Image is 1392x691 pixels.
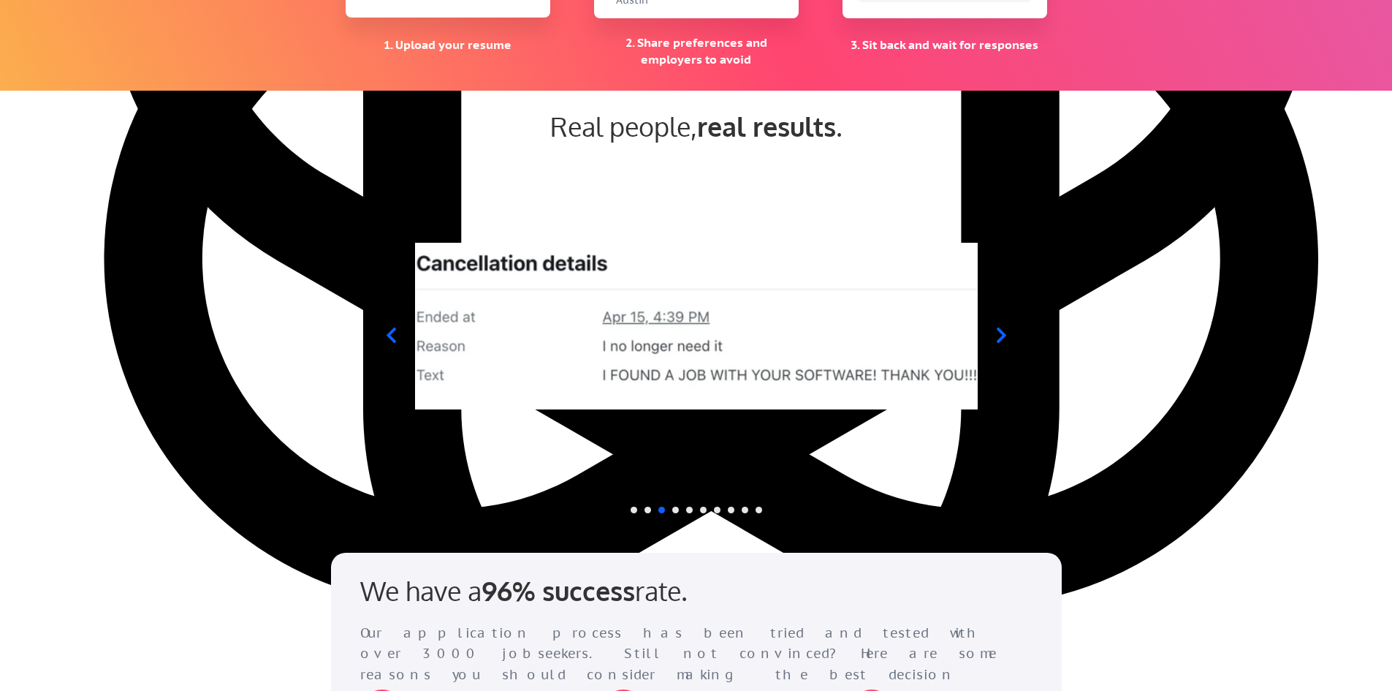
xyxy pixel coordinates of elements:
[594,34,799,67] div: 2. Share preferences and employers to avoid
[482,574,635,607] strong: 96% success
[697,110,836,143] strong: real results
[346,110,1047,142] div: Real people, .
[346,37,550,53] div: 1. Upload your resume
[360,575,784,606] div: We have a rate.
[843,37,1047,53] div: 3. Sit back and wait for responses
